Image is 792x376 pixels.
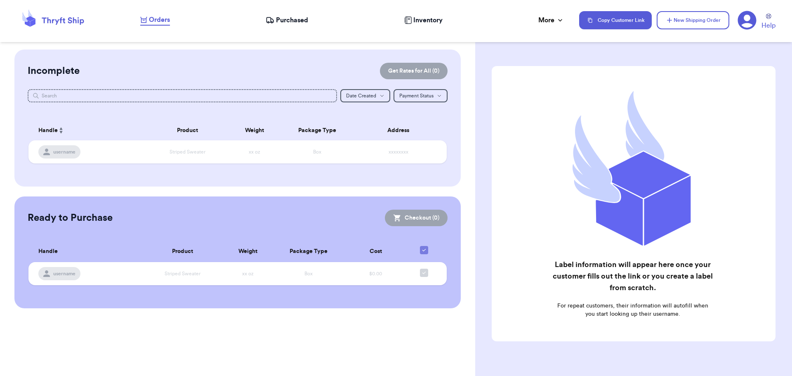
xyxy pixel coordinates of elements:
[389,149,408,154] span: xxxxxxxx
[142,241,223,262] th: Product
[538,15,564,25] div: More
[369,271,382,276] span: $0.00
[28,211,113,225] h2: Ready to Purchase
[279,121,355,140] th: Package Type
[146,121,229,140] th: Product
[249,149,260,154] span: xx oz
[229,121,280,140] th: Weight
[313,149,321,154] span: Box
[394,89,448,102] button: Payment Status
[355,121,447,140] th: Address
[761,21,775,31] span: Help
[140,15,170,26] a: Orders
[552,302,713,318] p: For repeat customers, their information will autofill when you start looking up their username.
[340,89,390,102] button: Date Created
[304,271,313,276] span: Box
[38,247,58,256] span: Handle
[272,241,345,262] th: Package Type
[28,64,80,78] h2: Incomplete
[579,11,652,29] button: Copy Customer Link
[266,15,308,25] a: Purchased
[761,14,775,31] a: Help
[657,11,729,29] button: New Shipping Order
[28,89,337,102] input: Search
[53,149,75,155] span: username
[38,126,58,135] span: Handle
[413,15,443,25] span: Inventory
[404,15,443,25] a: Inventory
[149,15,170,25] span: Orders
[399,93,434,98] span: Payment Status
[552,259,713,293] h2: Label information will appear here once your customer fills out the link or you create a label fr...
[242,271,254,276] span: xx oz
[380,63,448,79] button: Get Rates for All (0)
[170,149,205,154] span: Striped Sweater
[346,93,376,98] span: Date Created
[223,241,272,262] th: Weight
[385,210,448,226] button: Checkout (0)
[345,241,406,262] th: Cost
[165,271,200,276] span: Striped Sweater
[53,270,75,277] span: username
[58,125,64,135] button: Sort ascending
[276,15,308,25] span: Purchased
